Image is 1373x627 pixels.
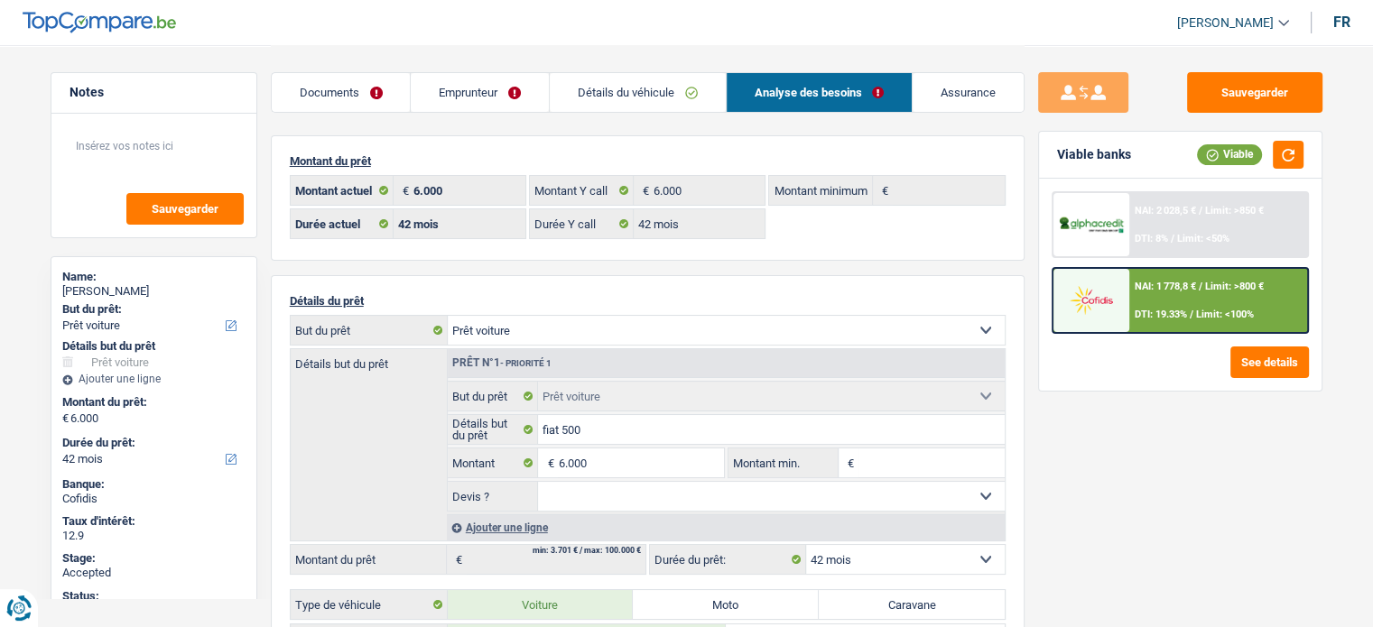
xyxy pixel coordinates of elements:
div: Viable [1197,144,1262,164]
div: Name: [62,270,246,284]
div: Status: [62,589,246,604]
span: DTI: 19.33% [1135,309,1187,320]
a: Analyse des besoins [727,73,913,112]
p: Détails du prêt [290,294,1006,308]
span: € [538,448,558,477]
div: Viable banks [1057,147,1131,162]
label: Montant du prêt [291,545,447,574]
div: Ajouter une ligne [62,373,246,385]
label: Montant Y call [530,176,634,205]
label: Durée Y call [530,209,634,238]
label: Caravane [819,590,1005,619]
span: € [62,411,69,426]
label: But du prêt [448,382,539,410]
label: Moto [633,590,819,619]
span: DTI: 8% [1135,233,1168,244]
label: Durée du prêt: [62,436,242,450]
div: Détails but du prêt [62,339,246,354]
label: Montant [448,448,539,477]
a: Emprunteur [411,73,549,112]
div: 12.9 [62,529,246,543]
div: fr [1333,14,1350,31]
h5: Notes [70,85,238,100]
span: / [1199,281,1202,292]
label: But du prêt: [62,302,242,317]
div: Accepted [62,566,246,580]
img: Cofidis [1058,283,1125,317]
span: Sauvegarder [152,203,218,215]
a: Assurance [913,73,1024,112]
label: Type de véhicule [291,590,448,619]
span: € [839,448,858,477]
label: Montant min. [728,448,839,477]
span: / [1171,233,1174,244]
img: AlphaCredit [1058,215,1125,235]
span: € [394,176,413,205]
div: Cofidis [62,492,246,506]
span: Limit: >850 € [1205,205,1264,217]
label: Voiture [448,590,634,619]
label: Montant du prêt: [62,395,242,410]
div: Prêt n°1 [448,357,556,369]
span: / [1190,309,1193,320]
p: Montant du prêt [290,154,1006,168]
a: Documents [272,73,411,112]
span: € [873,176,893,205]
img: TopCompare Logo [23,12,176,33]
label: Durée actuel [291,209,394,238]
button: Sauvegarder [1187,72,1322,113]
a: [PERSON_NAME] [1163,8,1289,38]
span: [PERSON_NAME] [1177,15,1274,31]
div: Taux d'intérêt: [62,514,246,529]
label: But du prêt [291,316,448,345]
span: NAI: 1 778,8 € [1135,281,1196,292]
label: Devis ? [448,482,539,511]
div: Ajouter une ligne [447,514,1005,540]
div: [PERSON_NAME] [62,284,246,299]
label: Détails but du prêt [291,349,447,370]
span: Limit: <50% [1177,233,1229,244]
label: Détails but du prêt [448,415,539,444]
label: Montant minimum [769,176,873,205]
div: Banque: [62,477,246,492]
div: min: 3.701 € / max: 100.000 € [533,547,641,555]
span: Limit: <100% [1196,309,1254,320]
a: Détails du véhicule [550,73,726,112]
span: / [1199,205,1202,217]
div: Stage: [62,551,246,566]
span: € [447,545,467,574]
span: NAI: 2 028,5 € [1135,205,1196,217]
button: Sauvegarder [126,193,244,225]
span: € [634,176,654,205]
span: Limit: >800 € [1205,281,1264,292]
span: - Priorité 1 [500,358,552,368]
label: Montant actuel [291,176,394,205]
label: Durée du prêt: [650,545,806,574]
button: See details [1230,346,1309,378]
